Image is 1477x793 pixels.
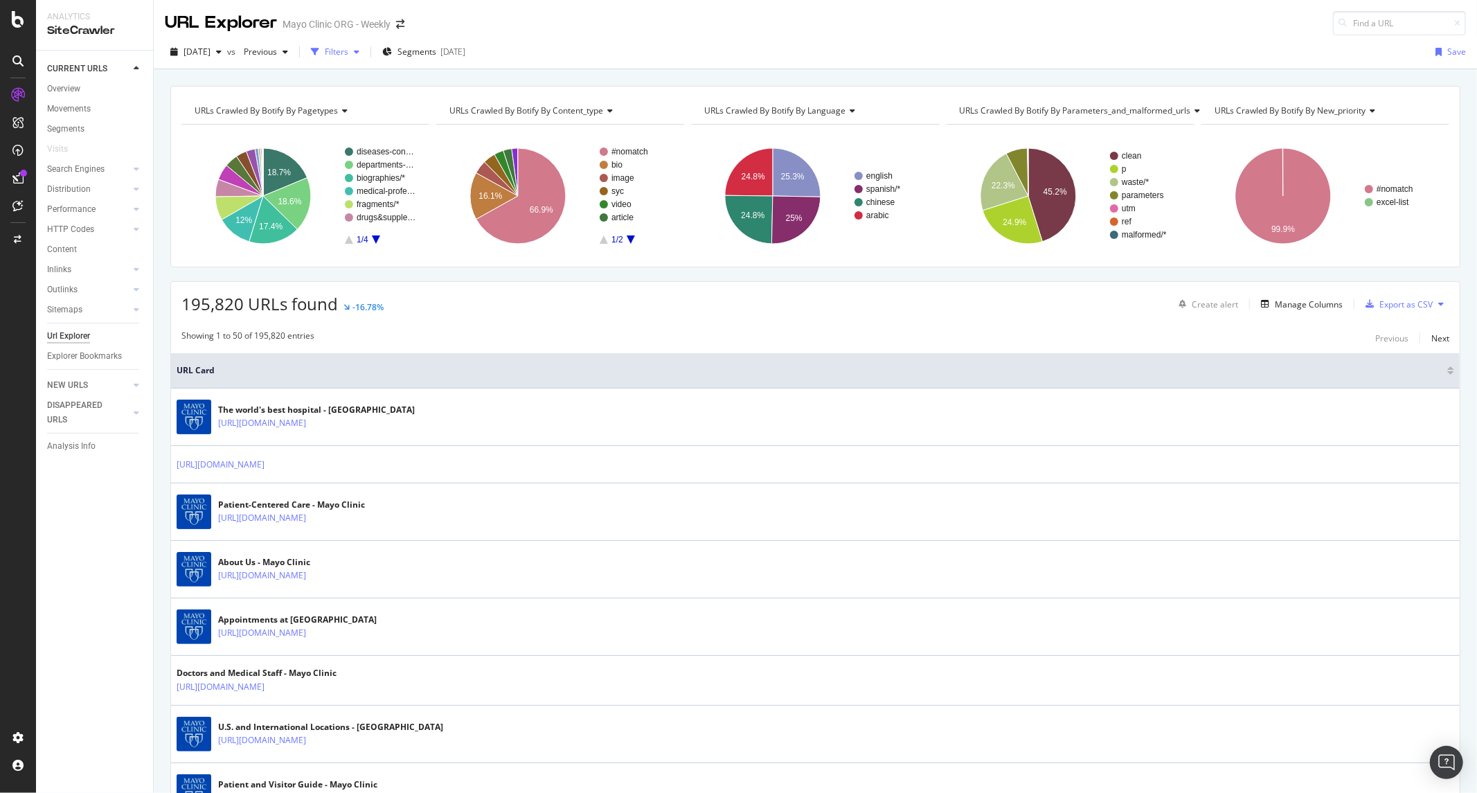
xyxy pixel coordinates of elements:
button: Previous [1375,330,1408,346]
span: URLs Crawled By Botify By parameters_and_malformed_urls [960,105,1191,116]
div: Next [1431,332,1449,344]
a: NEW URLS [47,378,129,393]
a: Sitemaps [47,303,129,317]
text: fragments/* [357,199,400,209]
a: Distribution [47,182,129,197]
div: Content [47,242,77,257]
svg: A chart. [181,136,429,256]
text: parameters [1122,190,1164,200]
svg: A chart. [691,136,939,256]
text: malformed/* [1122,230,1167,240]
div: -16.78% [352,301,384,313]
a: Search Engines [47,162,129,177]
div: Visits [47,142,68,157]
a: Segments [47,122,143,136]
span: URL Card [177,364,1444,377]
div: About Us - Mayo Clinic [218,556,366,569]
button: [DATE] [165,41,227,63]
a: Inlinks [47,262,129,277]
div: Appointments at [GEOGRAPHIC_DATA] [218,614,377,626]
a: Content [47,242,143,257]
text: bio [611,160,623,170]
h4: URLs Crawled By Botify By parameters_and_malformed_urls [957,100,1212,122]
span: vs [227,46,238,57]
text: diseases-con… [357,147,414,157]
a: [URL][DOMAIN_NAME] [218,511,306,525]
text: chinese [866,197,895,207]
h4: URLs Crawled By Botify By language [701,100,927,122]
a: CURRENT URLS [47,62,129,76]
div: Save [1447,46,1466,57]
text: article [611,213,634,222]
div: Analysis Info [47,439,96,454]
span: URLs Crawled By Botify By language [704,105,845,116]
a: Visits [47,142,82,157]
div: Export as CSV [1379,299,1433,310]
text: departments-… [357,160,414,170]
a: Explorer Bookmarks [47,349,143,364]
text: 16.1% [479,191,503,201]
div: Manage Columns [1275,299,1343,310]
button: Previous [238,41,294,63]
button: Segments[DATE] [377,41,471,63]
span: 2025 Sep. 10th [183,46,211,57]
text: 18.7% [267,168,291,177]
span: URLs Crawled By Botify By content_type [449,105,603,116]
div: Sitemaps [47,303,82,317]
svg: A chart. [436,136,684,256]
text: english [866,171,893,181]
div: Doctors and Medical Staff - Mayo Clinic [177,667,337,679]
text: image [611,173,634,183]
div: Create alert [1192,299,1238,310]
text: 99.9% [1271,225,1295,235]
text: 25% [786,213,803,223]
div: Mayo Clinic ORG - Weekly [283,17,391,31]
text: 24.9% [1003,217,1026,227]
div: U.S. and International Locations - [GEOGRAPHIC_DATA] [218,721,443,733]
div: Segments [47,122,84,136]
div: The world's best hospital - [GEOGRAPHIC_DATA] [218,404,415,416]
text: #nomatch [611,147,648,157]
span: Previous [238,46,277,57]
text: ref [1122,217,1132,226]
div: Showing 1 to 50 of 195,820 entries [181,330,314,346]
text: 66.9% [530,205,553,215]
img: main image [177,494,211,529]
div: Url Explorer [47,329,90,344]
text: 24.8% [742,172,765,181]
span: Segments [397,46,436,57]
div: Performance [47,202,96,217]
h4: URLs Crawled By Botify By pagetypes [192,100,417,122]
a: [URL][DOMAIN_NAME] [177,680,265,694]
a: Analysis Info [47,439,143,454]
svg: A chart. [947,136,1194,256]
text: 17.4% [259,222,283,231]
img: main image [177,609,211,644]
text: #nomatch [1377,184,1413,194]
text: video [611,199,632,209]
text: 45.2% [1043,187,1066,197]
text: syc [611,186,624,196]
text: 18.6% [278,197,301,206]
button: Manage Columns [1255,296,1343,312]
a: Overview [47,82,143,96]
a: Url Explorer [47,329,143,344]
div: Search Engines [47,162,105,177]
div: [DATE] [440,46,465,57]
div: Patient-Centered Care - Mayo Clinic [218,499,366,511]
a: Outlinks [47,283,129,297]
span: URLs Crawled By Botify By new_priority [1215,105,1366,116]
text: 25.3% [781,172,805,181]
div: Movements [47,102,91,116]
div: A chart. [1201,136,1449,256]
div: Open Intercom Messenger [1430,746,1463,779]
text: 22.3% [992,181,1015,190]
text: 1/2 [611,235,623,244]
text: biographies/* [357,173,405,183]
text: clean [1122,151,1142,161]
div: Explorer Bookmarks [47,349,122,364]
text: spanish/* [866,184,901,194]
div: Outlinks [47,283,78,297]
